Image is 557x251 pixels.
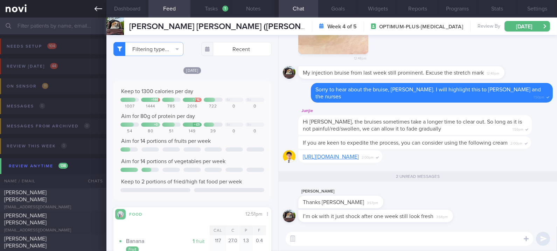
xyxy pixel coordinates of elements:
span: 12:49pm [487,69,500,76]
span: Aim for 80g of protein per day [121,113,195,119]
span: If you are keen to expedite the process, you can consider using the following cream [303,140,508,146]
div: [EMAIL_ADDRESS][DOMAIN_NAME] [4,205,102,210]
div: 0 [245,104,264,109]
div: Cal [210,225,226,235]
span: 0 [39,103,45,109]
span: 12:51pm [245,212,262,217]
span: 2:00pm [511,139,523,146]
div: Chats [78,174,106,188]
div: Su [247,123,251,127]
span: Keep to 1300 calories per day [121,89,193,94]
span: 44 [50,63,58,69]
div: 2016 [183,104,202,109]
span: OPTIMUM-PLUS-[MEDICAL_DATA] [379,23,463,30]
div: Banana [126,238,210,245]
span: [PERSON_NAME] [PERSON_NAME] ([PERSON_NAME]) [129,22,334,31]
div: 722 [204,104,223,109]
div: 785 [162,104,181,109]
div: [EMAIL_ADDRESS][DOMAIN_NAME] [4,228,102,233]
div: Review anytime [7,161,70,171]
strong: Week 4 of 5 [327,23,357,30]
span: Sorry to hear about the bruise, [PERSON_NAME]. I will highlight this to [PERSON_NAME] and the nurses [316,87,541,99]
div: + 0 [154,123,158,127]
div: 54 [120,129,139,134]
div: 149 [183,129,202,134]
span: 1:50pm [534,93,544,100]
div: 1 [222,6,228,12]
div: 0 [225,104,244,109]
div: Messages from Archived [5,121,92,131]
span: My injection bruise from last week still prominent. Excuse the stretch mark [303,70,484,76]
span: 0 [84,123,90,129]
div: + 69 [194,123,200,127]
span: Review By [478,23,500,30]
div: + 716 [193,98,200,102]
span: [DATE] [183,67,201,74]
span: Aim for 14 portions of vegetables per week [121,159,225,164]
a: [URL][DOMAIN_NAME] [303,154,359,160]
span: 11 [42,83,48,89]
div: F [253,225,266,235]
div: 39 [204,129,223,134]
span: Aim for 14 portions of fruits per week [121,138,211,144]
button: [DATE] [504,21,550,32]
div: Sa [227,98,230,102]
div: + 144 [151,98,158,102]
div: Needs setup [5,42,58,51]
div: Junjie [298,107,553,115]
div: Food [126,211,154,217]
span: 2:00pm [362,153,374,160]
span: Hi [PERSON_NAME], the bruises sometimes take a longer time to clear out. So long as it is not pai... [303,119,522,132]
span: 3:57pm [367,199,378,205]
div: [PERSON_NAME] [298,187,404,196]
span: Thanks [PERSON_NAME] [303,200,364,205]
div: Messages [5,102,47,111]
span: 138 [58,163,68,169]
span: 1:59pm [513,125,523,132]
div: C [226,225,239,235]
div: 80 [141,129,160,134]
div: Sa [227,123,230,127]
div: On sensor [5,82,50,91]
div: P [239,225,253,235]
div: 0 [245,129,264,134]
div: Su [247,98,251,102]
span: [PERSON_NAME] [PERSON_NAME] [4,190,47,202]
small: fruit [196,239,204,244]
div: 1007 [120,104,139,109]
div: Review this week [5,141,69,151]
span: I’m ok with it just shock after one week still look fresh [303,214,434,219]
span: [PERSON_NAME] [PERSON_NAME] [4,213,47,225]
span: Keep to 2 portions of fried/high fat food per week [121,179,242,184]
div: Review [DATE] [5,62,60,71]
span: 0 [61,143,67,149]
div: 1444 [141,104,160,109]
span: 3:58pm [437,213,448,219]
div: 0 [225,129,244,134]
span: [PERSON_NAME] [PERSON_NAME] [4,236,47,249]
button: Filtering type... [113,42,183,56]
strong: 1 [193,238,195,244]
div: 51 [162,129,181,134]
span: 104 [47,43,57,49]
span: 12:48pm [354,54,367,61]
